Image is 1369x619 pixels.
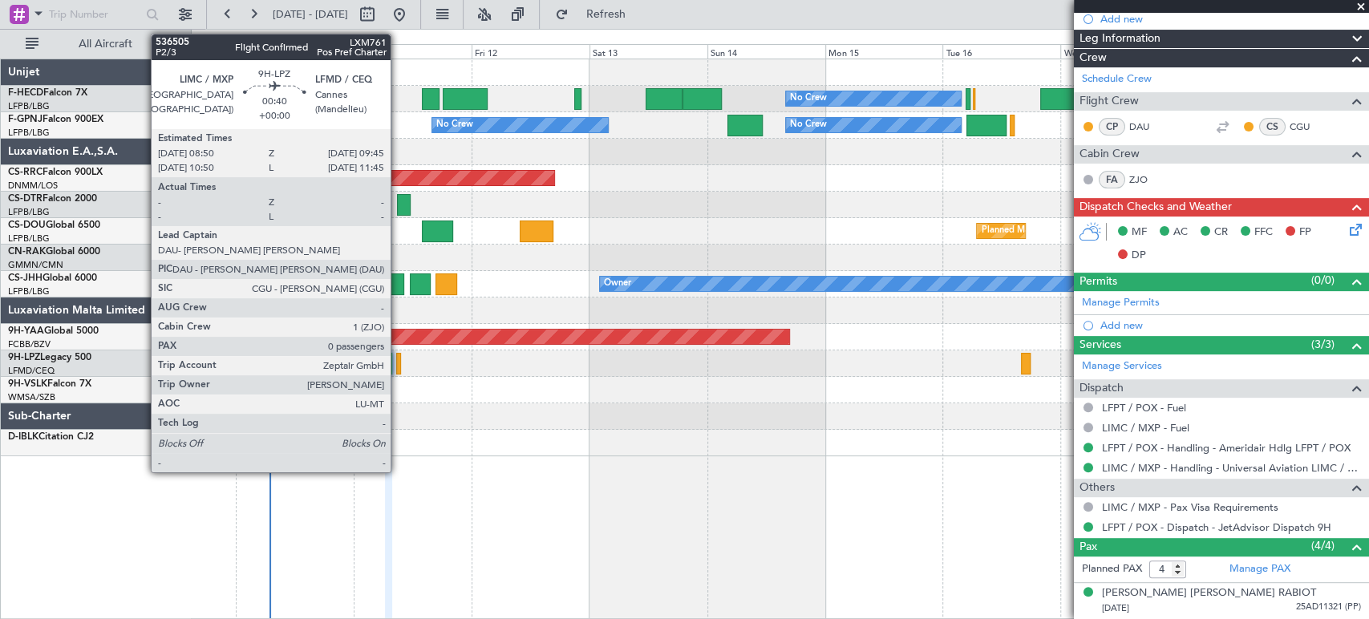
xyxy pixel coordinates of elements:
[1060,44,1178,59] div: Wed 17
[1100,12,1361,26] div: Add new
[8,220,46,230] span: CS-DOU
[8,285,50,297] a: LFPB/LBG
[18,31,174,57] button: All Aircraft
[8,273,43,283] span: CS-JHH
[604,272,631,296] div: Owner
[8,100,50,112] a: LFPB/LBG
[49,2,141,26] input: Trip Number
[1079,336,1121,354] span: Services
[8,115,103,124] a: F-GPNJFalcon 900EX
[8,180,58,192] a: DNMM/LOS
[8,353,91,362] a: 9H-LPZLegacy 500
[8,194,43,204] span: CS-DTR
[8,115,43,124] span: F-GPNJ
[790,87,827,111] div: No Crew
[273,7,348,22] span: [DATE] - [DATE]
[1254,225,1273,241] span: FFC
[572,9,639,20] span: Refresh
[8,379,91,389] a: 9H-VSLKFalcon 7X
[1129,119,1165,134] a: DAU
[981,219,1233,243] div: Planned Maint [GEOGRAPHIC_DATA] ([GEOGRAPHIC_DATA])
[1102,461,1361,475] a: LIMC / MXP - Handling - Universal Aviation LIMC / MXP
[8,326,99,336] a: 9H-YAAGlobal 5000
[8,247,46,257] span: CN-RAK
[8,432,94,442] a: D-IBLKCitation CJ2
[1079,30,1160,48] span: Leg Information
[1132,225,1147,241] span: MF
[1102,421,1189,435] a: LIMC / MXP - Fuel
[1259,118,1286,136] div: CS
[194,32,221,46] div: [DATE]
[8,379,47,389] span: 9H-VSLK
[548,2,644,27] button: Refresh
[1102,401,1186,415] a: LFPT / POX - Fuel
[1102,500,1278,514] a: LIMC / MXP - Pax Visa Requirements
[8,233,50,245] a: LFPB/LBG
[8,206,50,218] a: LFPB/LBG
[1129,172,1165,187] a: ZJO
[707,44,825,59] div: Sun 14
[8,194,97,204] a: CS-DTRFalcon 2000
[589,44,707,59] div: Sat 13
[1102,585,1316,601] div: [PERSON_NAME] [PERSON_NAME] RABIOT
[1214,225,1228,241] span: CR
[8,88,87,98] a: F-HECDFalcon 7X
[8,259,63,271] a: GMMN/CMN
[1079,379,1124,398] span: Dispatch
[942,44,1060,59] div: Tue 16
[8,247,100,257] a: CN-RAKGlobal 6000
[1290,119,1326,134] a: CGU
[1311,537,1335,554] span: (4/4)
[354,44,472,59] div: Thu 11
[1079,273,1117,291] span: Permits
[436,113,473,137] div: No Crew
[8,391,55,403] a: WMSA/SZB
[1079,49,1107,67] span: Crew
[1311,336,1335,353] span: (3/3)
[1099,171,1125,188] div: FA
[1082,295,1160,311] a: Manage Permits
[1079,145,1140,164] span: Cabin Crew
[1102,441,1351,455] a: LFPT / POX - Handling - Ameridair Hdlg LFPT / POX
[1079,198,1232,216] span: Dispatch Checks and Weather
[8,432,38,442] span: D-IBLK
[8,273,97,283] a: CS-JHHGlobal 6000
[1100,318,1361,332] div: Add new
[42,38,169,50] span: All Aircraft
[1296,601,1361,614] span: 25AD11321 (PP)
[1082,561,1142,577] label: Planned PAX
[1102,520,1331,534] a: LFPT / POX - Dispatch - JetAdvisor Dispatch 9H
[8,168,103,177] a: CS-RRCFalcon 900LX
[8,353,40,362] span: 9H-LPZ
[1099,118,1125,136] div: CP
[8,326,44,336] span: 9H-YAA
[8,338,51,350] a: FCBB/BZV
[8,88,43,98] span: F-HECD
[1079,479,1115,497] span: Others
[790,113,827,137] div: No Crew
[1311,272,1335,289] span: (0/0)
[8,127,50,139] a: LFPB/LBG
[8,168,43,177] span: CS-RRC
[472,44,589,59] div: Fri 12
[1132,248,1146,264] span: DP
[1299,225,1311,241] span: FP
[825,44,943,59] div: Mon 15
[1079,92,1139,111] span: Flight Crew
[1082,71,1152,87] a: Schedule Crew
[1229,561,1290,577] a: Manage PAX
[8,220,100,230] a: CS-DOUGlobal 6500
[8,365,55,377] a: LFMD/CEQ
[1173,225,1188,241] span: AC
[1082,358,1162,374] a: Manage Services
[1102,602,1129,614] span: [DATE]
[1079,538,1097,556] span: Pax
[236,44,354,59] div: Wed 10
